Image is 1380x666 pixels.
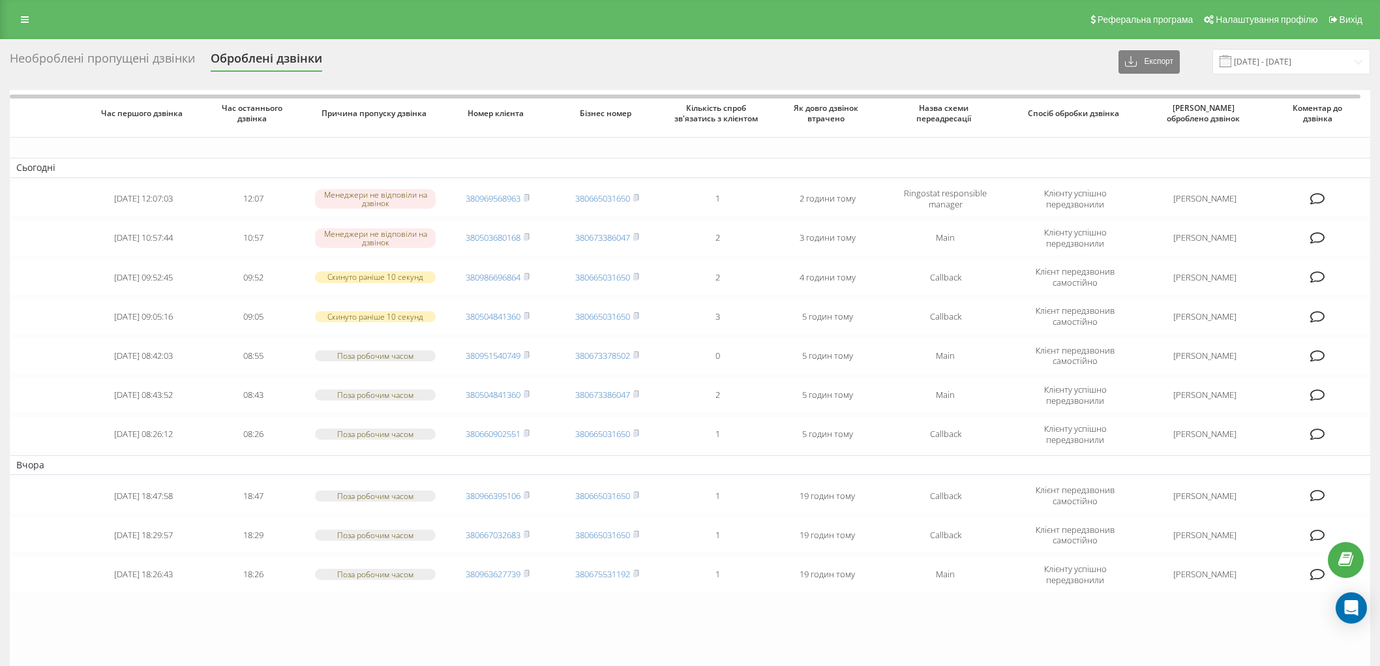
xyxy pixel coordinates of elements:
[575,310,630,322] a: 380665031650
[198,259,308,295] td: 09:52
[210,103,297,123] span: Час останнього дзвінка
[89,220,199,256] td: [DATE] 10:57:44
[315,189,436,209] div: Менеджери не відповіли на дзвінок
[89,416,199,453] td: [DATE] 08:26:12
[773,477,883,514] td: 19 годин тому
[1008,259,1142,295] td: Клієнт передзвонив самостійно
[1008,220,1142,256] td: Клієнту успішно передзвонили
[1336,592,1367,624] div: Open Intercom Messenger
[1340,14,1362,25] span: Вихід
[1279,103,1359,123] span: Коментар до дзвінка
[198,477,308,514] td: 18:47
[466,350,520,361] a: 380951540749
[1142,556,1268,592] td: [PERSON_NAME]
[466,389,520,401] a: 380504841360
[1008,377,1142,414] td: Клієнту успішно передзвонили
[784,103,871,123] span: Як довго дзвінок втрачено
[1154,103,1256,123] span: [PERSON_NAME] оброблено дзвінок
[315,569,436,580] div: Поза робочим часом
[315,350,436,361] div: Поза робочим часом
[466,490,520,502] a: 380966395106
[315,530,436,541] div: Поза робочим часом
[89,259,199,295] td: [DATE] 09:52:45
[575,192,630,204] a: 380665031650
[1142,259,1268,295] td: [PERSON_NAME]
[89,337,199,374] td: [DATE] 08:42:03
[663,416,773,453] td: 1
[663,298,773,335] td: 3
[1142,298,1268,335] td: [PERSON_NAME]
[1008,298,1142,335] td: Клієнт передзвонив самостійно
[1118,50,1180,74] button: Експорт
[1008,416,1142,453] td: Клієнту успішно передзвонили
[100,108,187,119] span: Час першого дзвінка
[211,52,322,72] div: Оброблені дзвінки
[575,271,630,283] a: 380665031650
[773,517,883,553] td: 19 годин тому
[882,477,1008,514] td: Callback
[198,337,308,374] td: 08:55
[575,350,630,361] a: 380673378502
[882,556,1008,592] td: Main
[773,259,883,295] td: 4 години тому
[663,517,773,553] td: 1
[198,556,308,592] td: 18:26
[466,232,520,243] a: 380503680168
[882,259,1008,295] td: Callback
[575,529,630,541] a: 380665031650
[1021,108,1129,119] span: Спосіб обробки дзвінка
[663,377,773,414] td: 2
[89,517,199,553] td: [DATE] 18:29:57
[10,158,1370,177] td: Сьогодні
[773,220,883,256] td: 3 години тому
[198,181,308,217] td: 12:07
[663,181,773,217] td: 1
[1216,14,1317,25] span: Налаштування профілю
[198,377,308,414] td: 08:43
[773,377,883,414] td: 5 годин тому
[773,298,883,335] td: 5 годин тому
[882,337,1008,374] td: Main
[1008,181,1142,217] td: Клієнту успішно передзвонили
[773,416,883,453] td: 5 годин тому
[663,556,773,592] td: 1
[563,108,651,119] span: Бізнес номер
[1142,377,1268,414] td: [PERSON_NAME]
[575,428,630,440] a: 380665031650
[575,568,630,580] a: 380675531192
[198,416,308,453] td: 08:26
[773,556,883,592] td: 19 годин тому
[466,271,520,283] a: 380986696864
[198,220,308,256] td: 10:57
[773,181,883,217] td: 2 години тому
[882,416,1008,453] td: Callback
[89,556,199,592] td: [DATE] 18:26:43
[663,220,773,256] td: 2
[1142,477,1268,514] td: [PERSON_NAME]
[10,52,195,72] div: Необроблені пропущені дзвінки
[454,108,541,119] span: Номер клієнта
[1142,416,1268,453] td: [PERSON_NAME]
[315,271,436,282] div: Скинуто раніше 10 секунд
[466,529,520,541] a: 380667032683
[1142,517,1268,553] td: [PERSON_NAME]
[89,477,199,514] td: [DATE] 18:47:58
[575,389,630,401] a: 380673386047
[315,228,436,248] div: Менеджери не відповіли на дзвінок
[1142,181,1268,217] td: [PERSON_NAME]
[321,108,429,119] span: Причина пропуску дзвінка
[89,298,199,335] td: [DATE] 09:05:16
[198,298,308,335] td: 09:05
[663,259,773,295] td: 2
[466,192,520,204] a: 380969568963
[315,491,436,502] div: Поза робочим часом
[315,429,436,440] div: Поза робочим часом
[674,103,761,123] span: Кількість спроб зв'язатись з клієнтом
[466,310,520,322] a: 380504841360
[773,337,883,374] td: 5 годин тому
[882,298,1008,335] td: Callback
[575,490,630,502] a: 380665031650
[663,337,773,374] td: 0
[466,428,520,440] a: 380660902551
[1008,556,1142,592] td: Клієнту успішно передзвонили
